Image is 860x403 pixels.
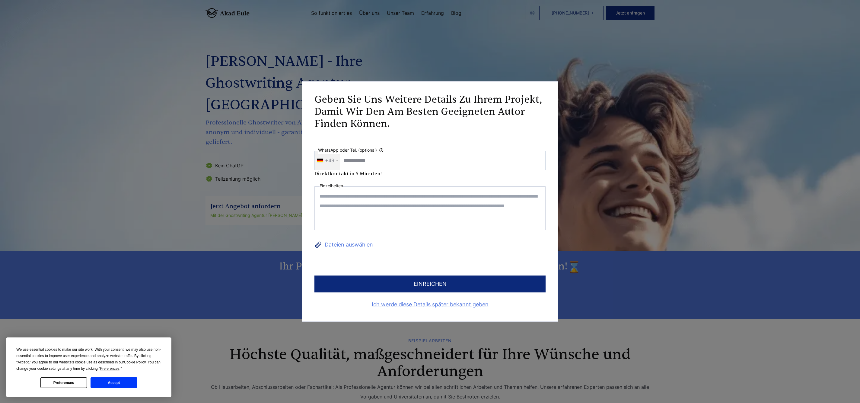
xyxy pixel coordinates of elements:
[315,151,340,170] div: Telephone country code
[325,156,334,165] div: +49
[91,377,137,388] button: Accept
[40,377,87,388] button: Preferences
[100,366,119,371] span: Preferences
[124,360,146,364] span: Cookie Policy
[314,240,546,250] label: Dateien auswählen
[314,170,546,177] div: Direktkontakt in 5 Minuten!
[314,300,546,309] a: Ich werde diese Details später bekannt geben
[320,182,343,189] label: Einzelheiten
[16,347,161,372] div: We use essential cookies to make our site work. With your consent, we may also use non-essential ...
[6,337,171,397] div: Cookie Consent Prompt
[318,147,387,154] label: WhatsApp oder Tel. (optional)
[314,276,546,292] button: einreichen
[314,94,546,130] h2: Geben Sie uns weitere Details zu Ihrem Projekt, damit wir den am besten geeigneten Autor finden k...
